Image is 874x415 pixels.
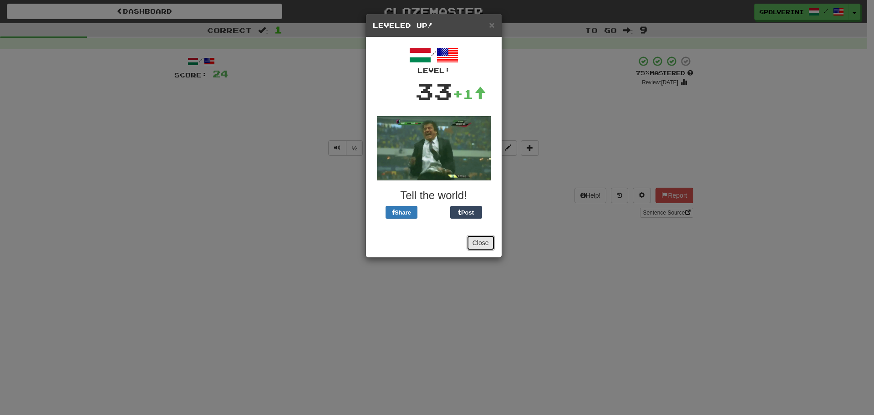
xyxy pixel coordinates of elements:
div: +1 [452,85,486,103]
div: 33 [415,75,452,107]
button: Close [467,235,495,251]
div: / [373,44,495,75]
h5: Leveled Up! [373,21,495,30]
button: Share [386,206,417,219]
iframe: X Post Button [417,206,450,219]
img: soccer-coach-2-a9306edb2ed3f6953285996bb4238f2040b39cbea5cfbac61ac5b5c8179d3151.gif [377,116,491,180]
button: Post [450,206,482,219]
button: Close [489,20,494,30]
span: × [489,20,494,30]
div: Level: [373,66,495,75]
h3: Tell the world! [373,190,495,201]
